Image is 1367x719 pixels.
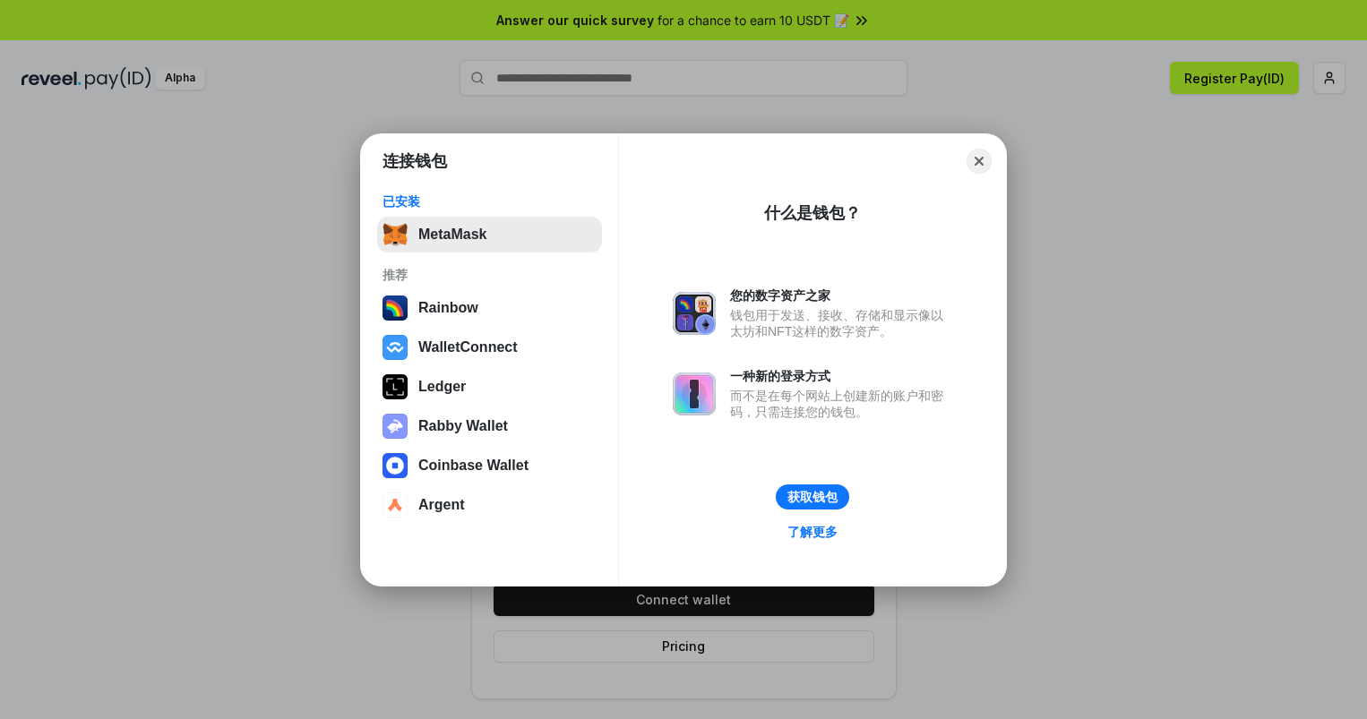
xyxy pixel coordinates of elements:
button: Coinbase Wallet [377,448,602,484]
div: 已安装 [383,193,597,210]
button: WalletConnect [377,330,602,365]
div: 什么是钱包？ [764,202,861,224]
button: Rainbow [377,290,602,326]
img: svg+xml,%3Csvg%20width%3D%2228%22%20height%3D%2228%22%20viewBox%3D%220%200%2028%2028%22%20fill%3D... [383,335,408,360]
button: Rabby Wallet [377,408,602,444]
div: Ledger [418,379,466,395]
button: MetaMask [377,217,602,253]
div: Coinbase Wallet [418,458,529,474]
div: 钱包用于发送、接收、存储和显示像以太坊和NFT这样的数字资产。 [730,307,952,339]
button: Ledger [377,369,602,405]
img: svg+xml,%3Csvg%20fill%3D%22none%22%20height%3D%2233%22%20viewBox%3D%220%200%2035%2033%22%20width%... [383,222,408,247]
a: 了解更多 [777,520,848,544]
div: Rainbow [418,300,478,316]
div: 了解更多 [787,524,838,540]
img: svg+xml,%3Csvg%20xmlns%3D%22http%3A%2F%2Fwww.w3.org%2F2000%2Fsvg%22%20width%3D%2228%22%20height%3... [383,374,408,399]
div: Argent [418,497,465,513]
img: svg+xml,%3Csvg%20xmlns%3D%22http%3A%2F%2Fwww.w3.org%2F2000%2Fsvg%22%20fill%3D%22none%22%20viewBox... [673,372,716,415]
div: WalletConnect [418,339,518,355]
img: svg+xml,%3Csvg%20width%3D%2228%22%20height%3D%2228%22%20viewBox%3D%220%200%2028%2028%22%20fill%3D... [383,453,408,478]
button: Argent [377,487,602,523]
img: svg+xml,%3Csvg%20xmlns%3D%22http%3A%2F%2Fwww.w3.org%2F2000%2Fsvg%22%20fill%3D%22none%22%20viewBox... [673,292,716,335]
img: svg+xml,%3Csvg%20xmlns%3D%22http%3A%2F%2Fwww.w3.org%2F2000%2Fsvg%22%20fill%3D%22none%22%20viewBox... [383,414,408,439]
div: Rabby Wallet [418,418,508,434]
button: 获取钱包 [776,484,849,509]
img: svg+xml,%3Csvg%20width%3D%2228%22%20height%3D%2228%22%20viewBox%3D%220%200%2028%2028%22%20fill%3D... [383,492,408,518]
h1: 连接钱包 [383,150,447,172]
div: 一种新的登录方式 [730,368,952,384]
div: 而不是在每个网站上创建新的账户和密码，只需连接您的钱包。 [730,388,952,420]
div: MetaMask [418,227,486,243]
img: svg+xml,%3Csvg%20width%3D%22120%22%20height%3D%22120%22%20viewBox%3D%220%200%20120%20120%22%20fil... [383,295,408,321]
div: 您的数字资产之家 [730,287,952,304]
div: 推荐 [383,267,597,283]
button: Close [967,149,992,174]
div: 获取钱包 [787,489,838,505]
